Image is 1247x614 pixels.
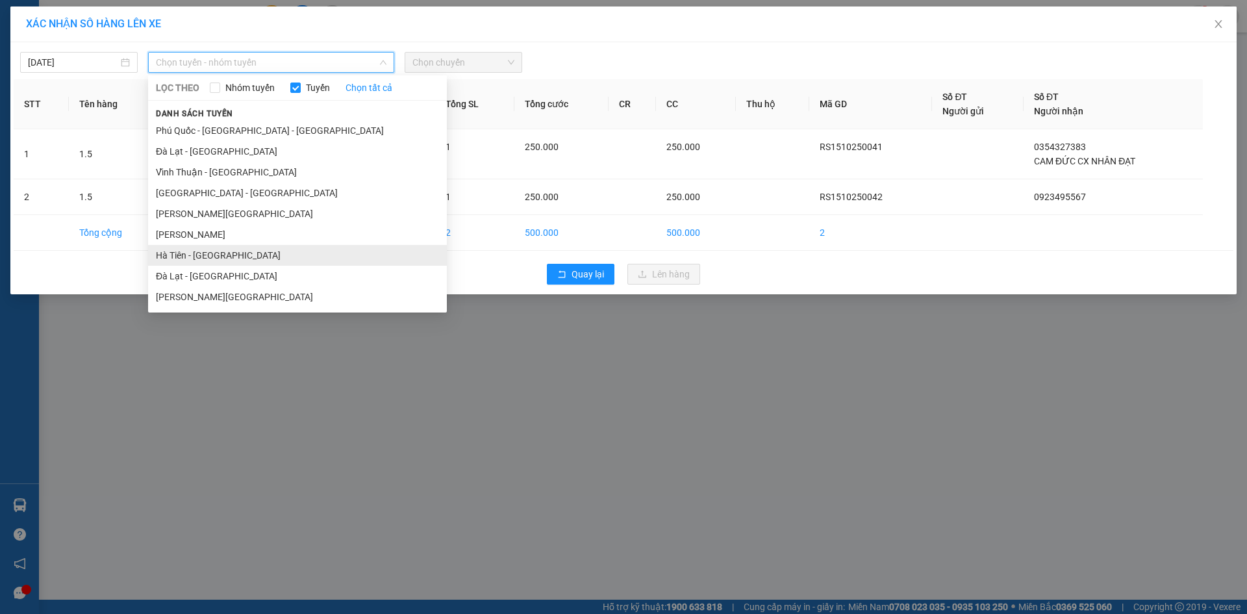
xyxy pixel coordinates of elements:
td: 1 [14,129,69,179]
th: STT [14,79,69,129]
li: [PERSON_NAME][GEOGRAPHIC_DATA] [148,203,447,224]
td: 1.5 [69,179,162,215]
li: [PERSON_NAME] [148,224,447,245]
span: LỌC THEO [156,81,199,95]
span: RS1510250041 [820,142,883,152]
li: [GEOGRAPHIC_DATA] - [GEOGRAPHIC_DATA] [148,183,447,203]
th: Tổng SL [435,79,514,129]
span: RS1510250042 [820,192,883,202]
span: 250.000 [525,192,559,202]
span: Chọn chuyến [412,53,514,72]
span: 1 [446,142,451,152]
input: 15/10/2025 [28,55,118,70]
li: Vĩnh Thuận - [GEOGRAPHIC_DATA] [148,162,447,183]
button: uploadLên hàng [627,264,700,285]
span: CAM ĐỨC CX NHÂN ĐẠT [1034,156,1135,166]
th: Thu hộ [736,79,809,129]
td: 500.000 [656,215,736,251]
th: Mã GD [809,79,932,129]
li: [PERSON_NAME][GEOGRAPHIC_DATA] [148,287,447,307]
th: Tổng cước [514,79,609,129]
td: 2 [435,215,514,251]
td: 2 [14,179,69,215]
span: 250.000 [525,142,559,152]
span: Số ĐT [942,92,967,102]
li: Đà Lạt - [GEOGRAPHIC_DATA] [148,141,447,162]
span: Nhóm tuyến [220,81,280,95]
td: 500.000 [514,215,609,251]
span: Người nhận [1034,106,1083,116]
li: Hà Tiên - [GEOGRAPHIC_DATA] [148,245,447,266]
span: Danh sách tuyến [148,108,241,120]
th: CC [656,79,736,129]
span: 250.000 [666,192,700,202]
td: Tổng cộng [69,215,162,251]
span: 0354327383 [1034,142,1086,152]
th: Tên hàng [69,79,162,129]
a: Chọn tất cả [346,81,392,95]
span: 0923495567 [1034,192,1086,202]
button: Close [1200,6,1237,43]
span: down [379,58,387,66]
th: CR [609,79,656,129]
span: Số ĐT [1034,92,1059,102]
td: 2 [809,215,932,251]
span: 250.000 [666,142,700,152]
span: 1 [446,192,451,202]
span: Người gửi [942,106,984,116]
span: Chọn tuyến - nhóm tuyến [156,53,386,72]
button: rollbackQuay lại [547,264,614,285]
td: 1.5 [69,129,162,179]
span: XÁC NHẬN SỐ HÀNG LÊN XE [26,18,161,30]
span: rollback [557,270,566,280]
li: Phú Quốc - [GEOGRAPHIC_DATA] - [GEOGRAPHIC_DATA] [148,120,447,141]
span: Quay lại [572,267,604,281]
li: Đà Lạt - [GEOGRAPHIC_DATA] [148,266,447,287]
span: close [1213,19,1224,29]
span: Tuyến [301,81,335,95]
